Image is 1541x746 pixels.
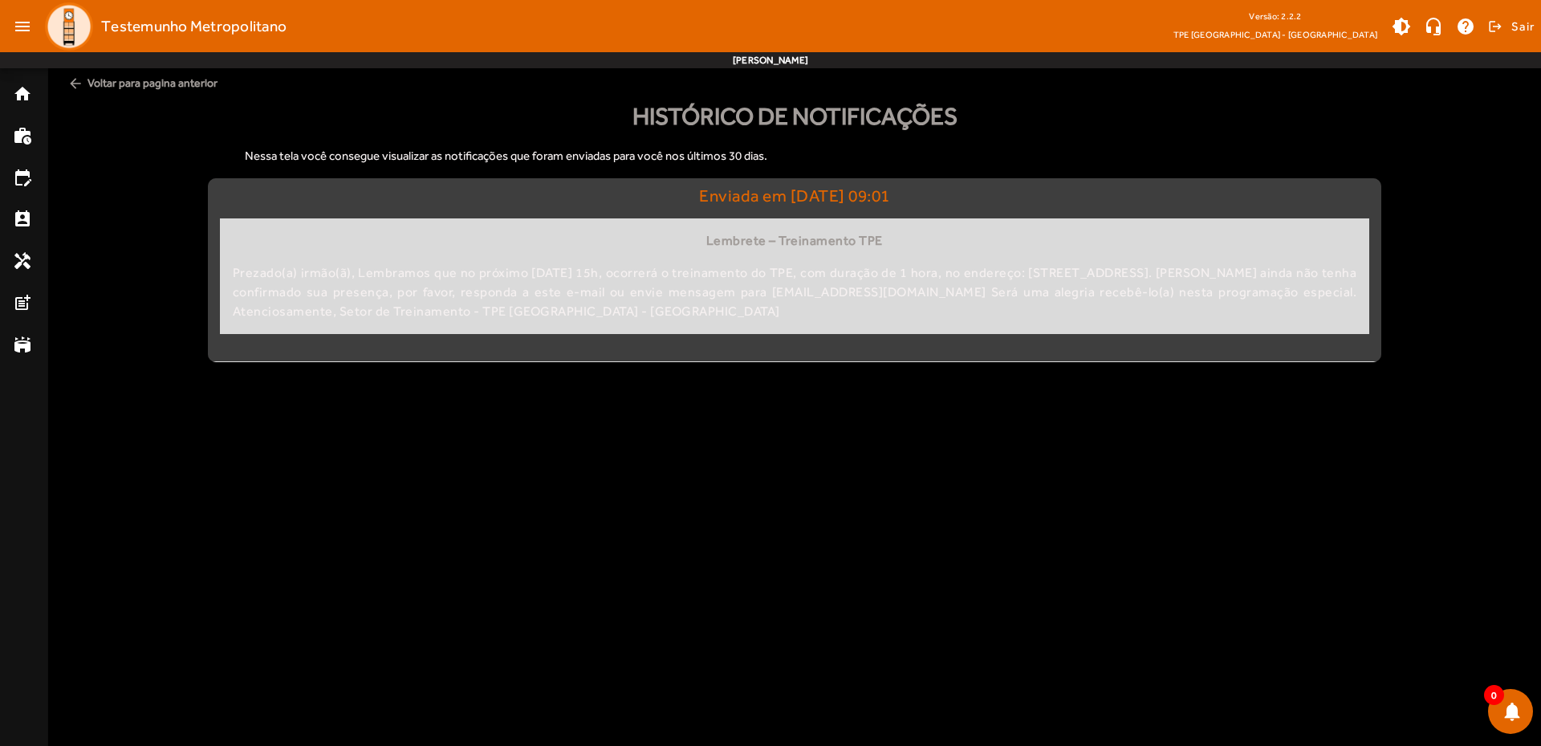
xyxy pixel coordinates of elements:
[245,134,1345,178] div: Nessa tela você consegue visualizar as notificações que foram enviadas para você nos últimos 30 d...
[13,126,32,145] mat-icon: work_history
[67,75,83,92] mat-icon: arrow_back
[1511,14,1535,39] span: Sair
[13,84,32,104] mat-icon: home
[45,2,93,51] img: Logo TPE
[13,293,32,312] mat-icon: post_add
[1173,26,1377,43] span: TPE [GEOGRAPHIC_DATA] - [GEOGRAPHIC_DATA]
[1486,14,1535,39] button: Sair
[13,251,32,271] mat-icon: handyman
[101,14,287,39] span: Testemunho Metropolitano
[233,231,1356,251] div: Lembrete – Treinamento TPE
[233,263,1356,321] div: Prezado(a) irmão(ã), Lembramos que no próximo [DATE] 15h, ocorrerá o treinamento do TPE, com dura...
[13,168,32,187] mat-icon: edit_calendar
[220,186,1369,218] div: Enviada em [DATE] 09:01
[13,210,32,229] mat-icon: perm_contact_calendar
[6,10,39,43] mat-icon: menu
[1173,6,1377,26] div: Versão: 2.2.2
[61,98,1528,134] div: Histórico de Notificações
[61,68,1528,98] span: Voltar para pagina anterior
[13,335,32,354] mat-icon: stadium
[39,2,287,51] a: Testemunho Metropolitano
[1484,685,1504,705] span: 0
